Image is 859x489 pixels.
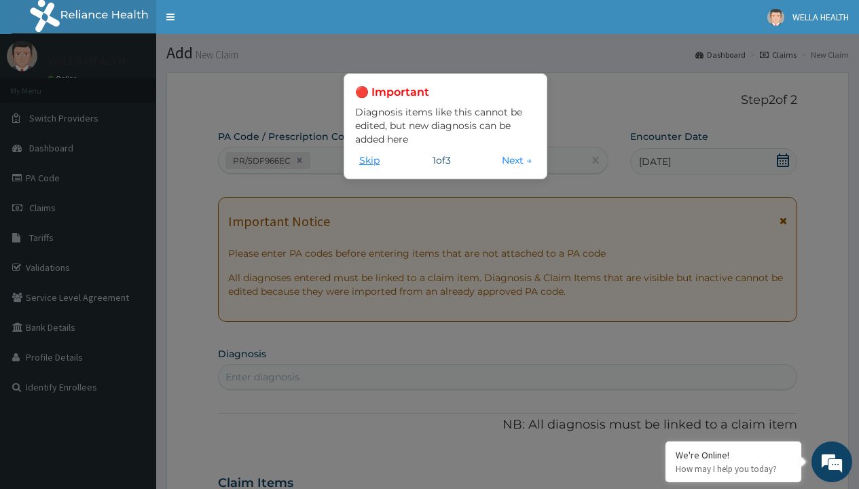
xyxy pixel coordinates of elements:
p: Diagnosis items like this cannot be edited, but new diagnosis can be added here [355,105,536,146]
div: Minimize live chat window [223,7,255,39]
textarea: Type your message and hit 'Enter' [7,336,259,384]
button: Next → [498,153,536,168]
span: We're online! [79,153,187,291]
h3: 🔴 Important [355,85,536,100]
span: 1 of 3 [433,153,451,167]
div: We're Online! [676,449,791,461]
button: Skip [355,153,384,168]
div: Chat with us now [71,76,228,94]
span: WELLA HEALTH [792,11,849,23]
img: d_794563401_company_1708531726252_794563401 [25,68,55,102]
p: How may I help you today? [676,463,791,475]
img: User Image [767,9,784,26]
